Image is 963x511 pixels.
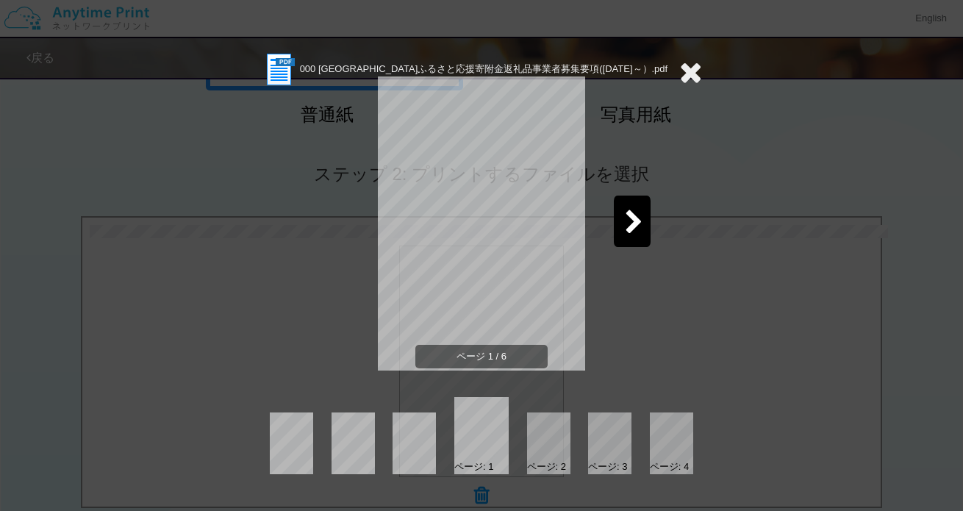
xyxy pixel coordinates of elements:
div: ページ: 4 [650,460,689,474]
div: ページ: 3 [588,460,627,474]
span: 000 [GEOGRAPHIC_DATA]ふるさと応援寄附金返礼品事業者募集要項([DATE]～）.pdf [300,63,668,74]
div: ページ: 1 [454,460,493,474]
span: ページ 1 / 6 [415,345,548,369]
div: ページ: 2 [527,460,566,474]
